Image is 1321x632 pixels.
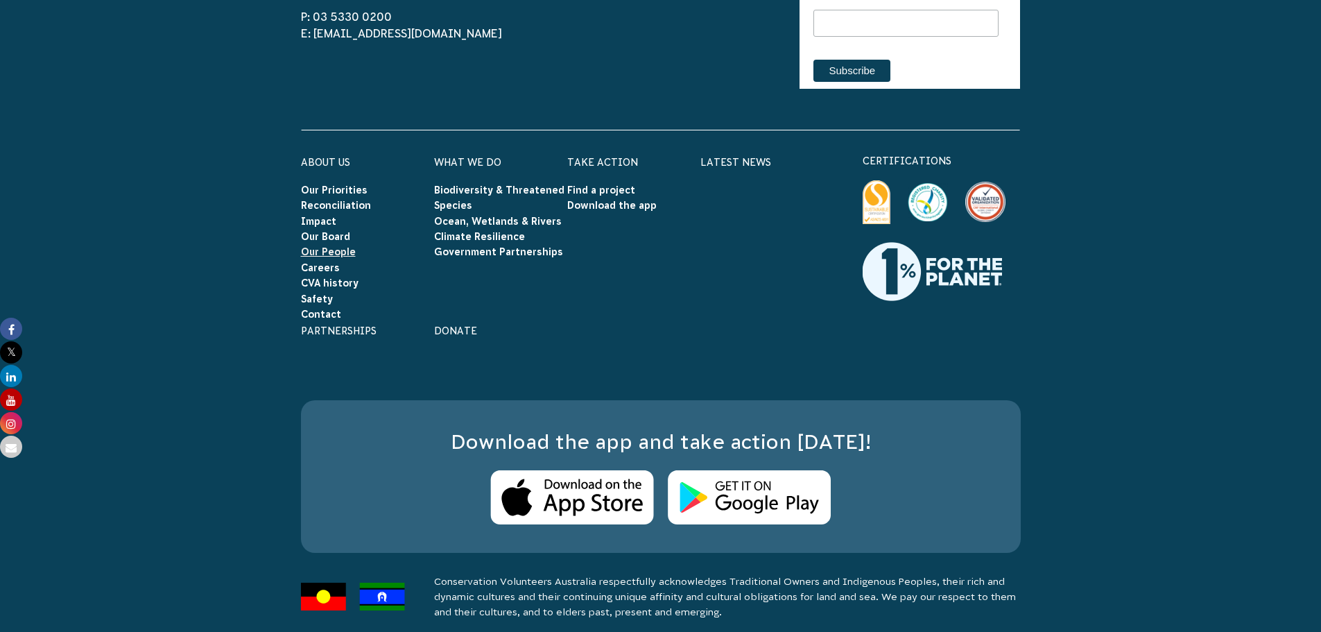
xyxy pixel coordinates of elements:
[434,325,477,336] a: Donate
[567,200,657,211] a: Download the app
[301,10,392,23] a: P: 03 5330 0200
[863,153,1021,169] p: certifications
[301,200,371,211] a: Reconciliation
[301,185,368,196] a: Our Priorities
[813,60,890,82] input: Subscribe
[301,309,341,320] a: Contact
[301,583,405,611] img: Flags
[301,231,350,242] a: Our Board
[434,185,564,211] a: Biodiversity & Threatened Species
[301,216,336,227] a: Impact
[567,157,638,168] a: Take Action
[434,574,1021,620] p: Conservation Volunteers Australia respectfully acknowledges Traditional Owners and Indigenous Peo...
[668,470,831,525] img: Android Store Logo
[301,325,377,336] a: Partnerships
[301,246,356,257] a: Our People
[490,470,654,525] img: Apple Store Logo
[301,293,333,305] a: Safety
[301,262,340,273] a: Careers
[301,157,350,168] a: About Us
[434,216,562,227] a: Ocean, Wetlands & Rivers
[434,246,563,257] a: Government Partnerships
[329,428,993,456] h3: Download the app and take action [DATE]!
[700,157,771,168] a: Latest News
[434,231,525,242] a: Climate Resilience
[301,277,359,289] a: CVA history
[434,157,501,168] a: What We Do
[301,27,502,40] a: E: [EMAIL_ADDRESS][DOMAIN_NAME]
[567,185,635,196] a: Find a project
